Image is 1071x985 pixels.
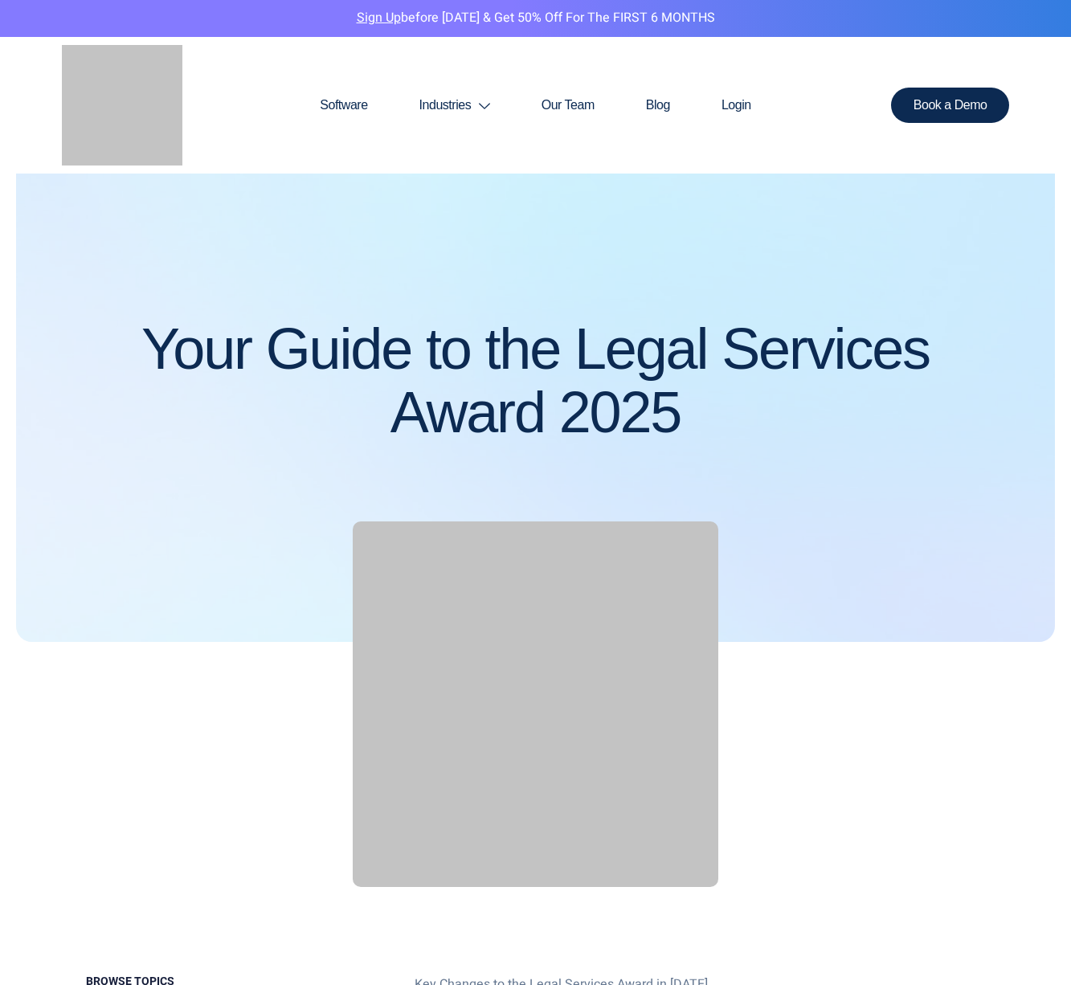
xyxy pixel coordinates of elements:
[516,67,620,144] a: Our Team
[12,8,1059,29] p: before [DATE] & Get 50% Off for the FIRST 6 MONTHS
[353,521,718,887] img: choosing the right timesheet features
[914,99,987,112] span: Book a Demo
[696,67,777,144] a: Login
[620,67,696,144] a: Blog
[394,67,516,144] a: Industries
[62,317,1010,444] h1: Your Guide to the Legal Services Award 2025
[357,8,401,27] a: Sign Up
[294,67,393,144] a: Software
[891,88,1010,123] a: Book a Demo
